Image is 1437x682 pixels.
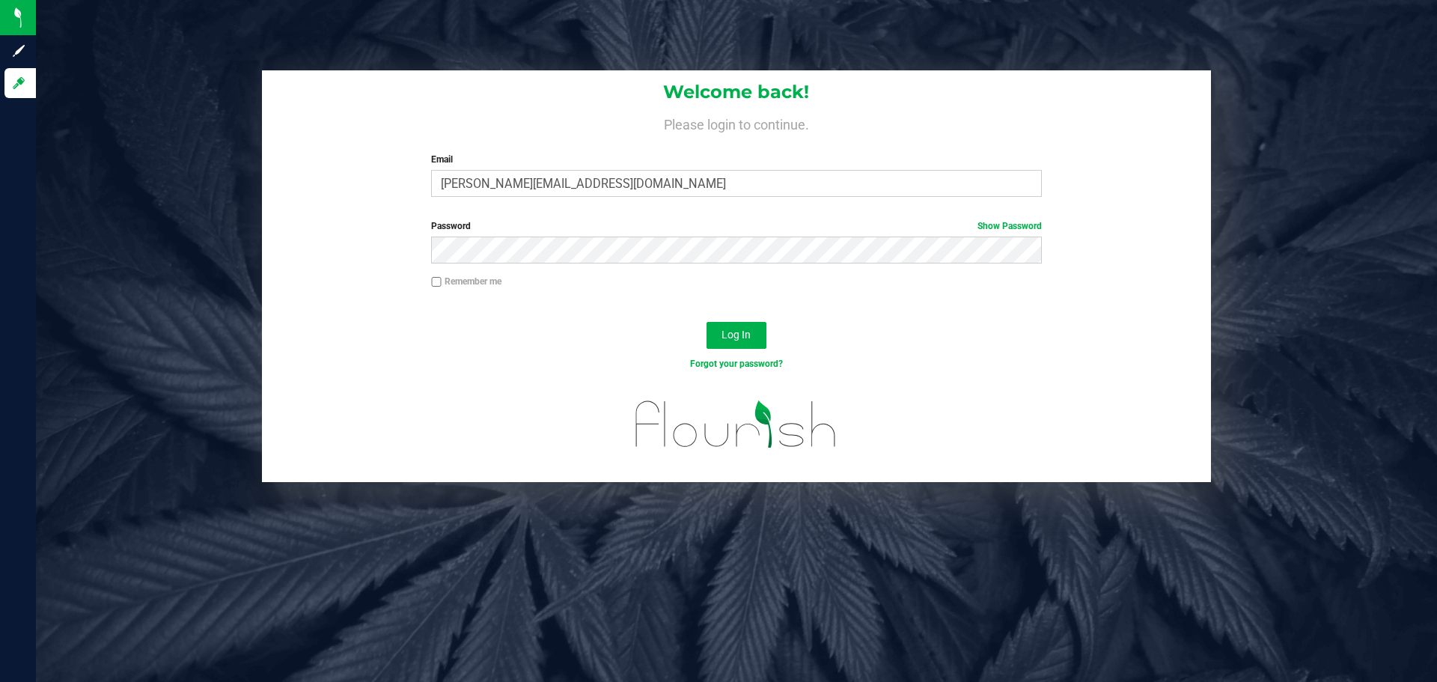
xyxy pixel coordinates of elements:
[262,82,1211,102] h1: Welcome back!
[977,221,1042,231] a: Show Password
[11,43,26,58] inline-svg: Sign up
[431,153,1041,166] label: Email
[721,329,751,341] span: Log In
[617,386,855,463] img: flourish_logo.svg
[690,359,783,369] a: Forgot your password?
[431,221,471,231] span: Password
[11,76,26,91] inline-svg: Log in
[431,277,442,287] input: Remember me
[707,322,766,349] button: Log In
[262,114,1211,132] h4: Please login to continue.
[431,275,501,288] label: Remember me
